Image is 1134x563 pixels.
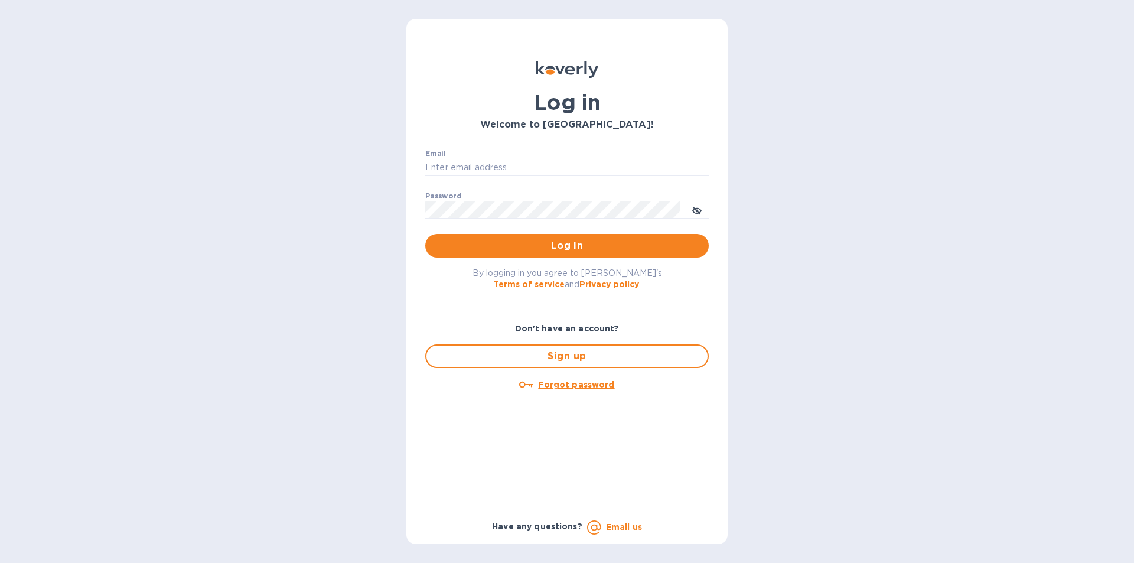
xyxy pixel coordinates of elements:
[425,150,446,157] label: Email
[425,344,709,368] button: Sign up
[436,349,698,363] span: Sign up
[493,279,565,289] a: Terms of service
[425,234,709,258] button: Log in
[435,239,699,253] span: Log in
[538,380,614,389] u: Forgot password
[425,119,709,131] h3: Welcome to [GEOGRAPHIC_DATA]!
[425,159,709,177] input: Enter email address
[536,61,598,78] img: Koverly
[472,268,662,289] span: By logging in you agree to [PERSON_NAME]'s and .
[685,198,709,222] button: toggle password visibility
[606,522,642,532] a: Email us
[425,193,461,200] label: Password
[492,522,582,531] b: Have any questions?
[515,324,620,333] b: Don't have an account?
[579,279,639,289] a: Privacy policy
[425,90,709,115] h1: Log in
